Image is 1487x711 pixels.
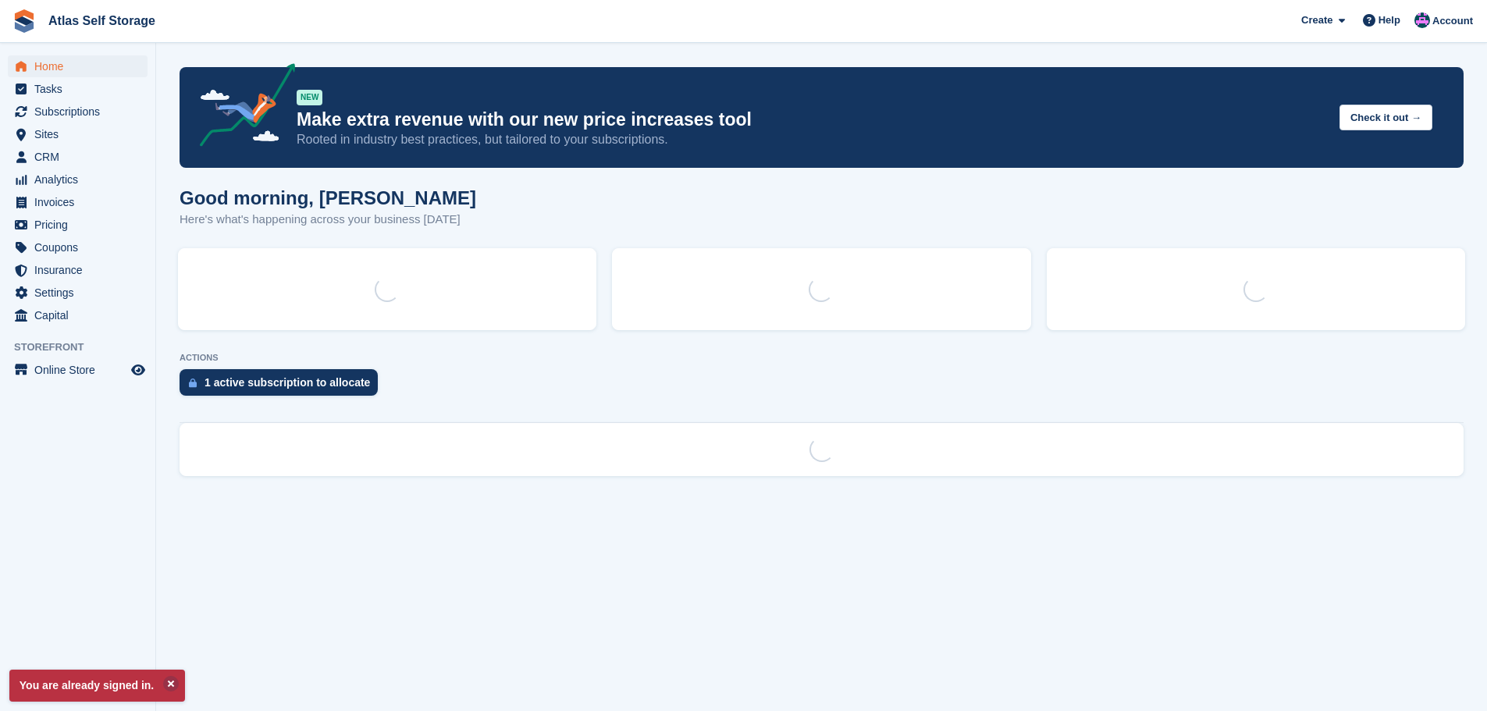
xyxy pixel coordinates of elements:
[9,670,185,702] p: You are already signed in.
[34,236,128,258] span: Coupons
[34,101,128,123] span: Subscriptions
[34,304,128,326] span: Capital
[180,187,476,208] h1: Good morning, [PERSON_NAME]
[34,169,128,190] span: Analytics
[8,214,148,236] a: menu
[180,353,1464,363] p: ACTIONS
[1301,12,1332,28] span: Create
[187,63,296,152] img: price-adjustments-announcement-icon-8257ccfd72463d97f412b2fc003d46551f7dbcb40ab6d574587a9cd5c0d94...
[8,259,148,281] a: menu
[8,236,148,258] a: menu
[205,376,370,389] div: 1 active subscription to allocate
[8,359,148,381] a: menu
[34,123,128,145] span: Sites
[34,359,128,381] span: Online Store
[180,369,386,403] a: 1 active subscription to allocate
[34,55,128,77] span: Home
[8,169,148,190] a: menu
[297,90,322,105] div: NEW
[1339,105,1432,130] button: Check it out →
[1414,12,1430,28] img: Ryan Carroll
[8,123,148,145] a: menu
[14,340,155,355] span: Storefront
[8,304,148,326] a: menu
[297,131,1327,148] p: Rooted in industry best practices, but tailored to your subscriptions.
[12,9,36,33] img: stora-icon-8386f47178a22dfd0bd8f6a31ec36ba5ce8667c1dd55bd0f319d3a0aa187defe.svg
[8,146,148,168] a: menu
[297,108,1327,131] p: Make extra revenue with our new price increases tool
[8,101,148,123] a: menu
[34,191,128,213] span: Invoices
[189,378,197,388] img: active_subscription_to_allocate_icon-d502201f5373d7db506a760aba3b589e785aa758c864c3986d89f69b8ff3...
[8,55,148,77] a: menu
[8,191,148,213] a: menu
[34,214,128,236] span: Pricing
[180,211,476,229] p: Here's what's happening across your business [DATE]
[34,78,128,100] span: Tasks
[129,361,148,379] a: Preview store
[8,78,148,100] a: menu
[34,282,128,304] span: Settings
[34,146,128,168] span: CRM
[8,282,148,304] a: menu
[1432,13,1473,29] span: Account
[1378,12,1400,28] span: Help
[42,8,162,34] a: Atlas Self Storage
[34,259,128,281] span: Insurance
